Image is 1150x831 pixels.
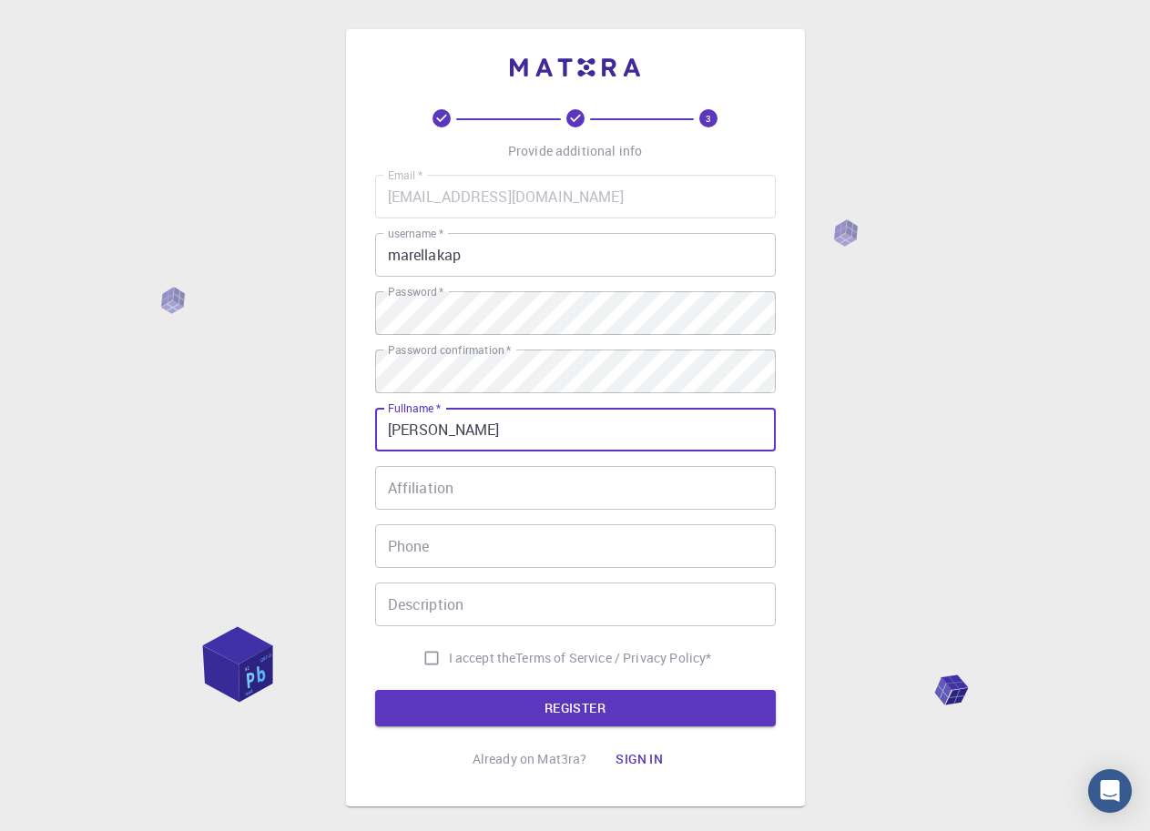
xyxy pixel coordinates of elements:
[473,750,587,768] p: Already on Mat3ra?
[706,112,711,125] text: 3
[388,342,511,358] label: Password confirmation
[388,400,441,416] label: Fullname
[388,284,443,299] label: Password
[515,649,711,667] a: Terms of Service / Privacy Policy*
[515,649,711,667] p: Terms of Service / Privacy Policy *
[388,226,443,241] label: username
[508,142,642,160] p: Provide additional info
[388,167,422,183] label: Email
[375,690,776,726] button: REGISTER
[601,741,677,777] button: Sign in
[1088,769,1132,813] div: Open Intercom Messenger
[449,649,516,667] span: I accept the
